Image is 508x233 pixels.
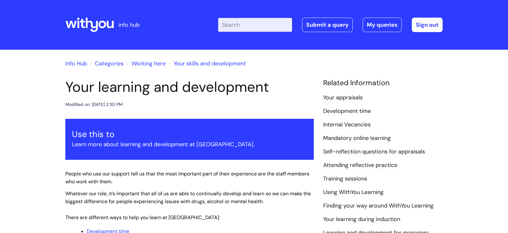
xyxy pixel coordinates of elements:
[323,202,433,210] a: Finding your way around WithYou Learning
[119,20,140,30] p: info hub
[323,215,400,224] a: Your learning during induction
[65,190,311,205] span: Whatever our role, it’s important that all of us are able to continually develop and learn so we ...
[218,18,443,32] div: | -
[412,18,443,32] a: Sign out
[65,101,123,108] div: Modified on: [DATE] 2:30 PM
[72,129,307,139] h3: Use this to
[95,60,124,67] a: Categories
[89,58,124,69] li: Solution home
[65,214,220,221] span: There are different ways to help you learn at [GEOGRAPHIC_DATA]:
[218,18,292,32] input: Search
[323,188,384,197] a: Using WithYou Learning
[323,161,397,169] a: Attending reflective practice
[323,79,443,87] h4: Related Information
[323,134,391,142] a: Mandatory online learning
[125,58,166,69] li: Working here
[323,107,371,115] a: Development time
[65,170,309,185] span: People who use our support tell us that the most important part of their experience are the staff...
[131,60,166,67] a: Working here
[65,60,87,67] a: Info Hub
[323,175,367,183] a: Training sessions
[323,148,425,156] a: Self-reflection questions for appraisals
[302,18,353,32] a: Submit a query
[323,94,363,102] a: Your appraisals
[363,18,402,32] a: My queries
[167,58,246,69] li: Your skills and development
[72,139,307,149] p: Learn more about learning and development at [GEOGRAPHIC_DATA].
[65,79,314,96] h1: Your learning and development
[323,121,371,129] a: Internal Vacancies
[174,60,246,67] a: Your skills and development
